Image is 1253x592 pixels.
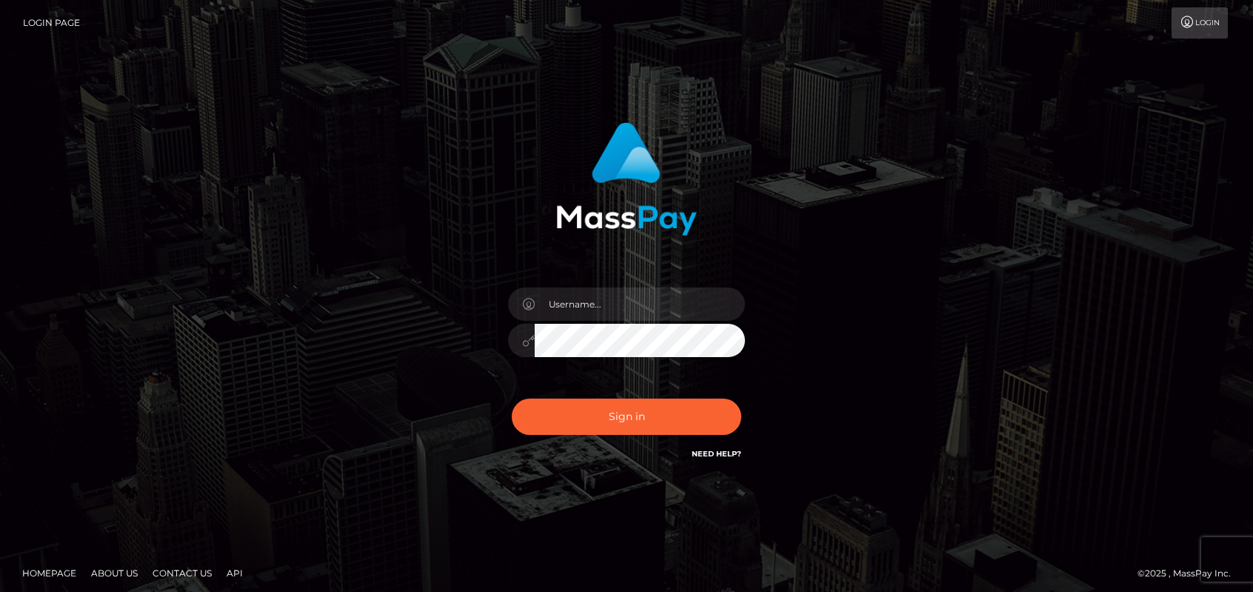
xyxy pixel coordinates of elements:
[85,562,144,585] a: About Us
[16,562,82,585] a: Homepage
[1172,7,1228,39] a: Login
[692,449,741,459] a: Need Help?
[556,122,697,236] img: MassPay Login
[512,399,741,435] button: Sign in
[23,7,80,39] a: Login Page
[1137,565,1242,582] div: © 2025 , MassPay Inc.
[147,562,218,585] a: Contact Us
[535,287,745,321] input: Username...
[221,562,249,585] a: API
